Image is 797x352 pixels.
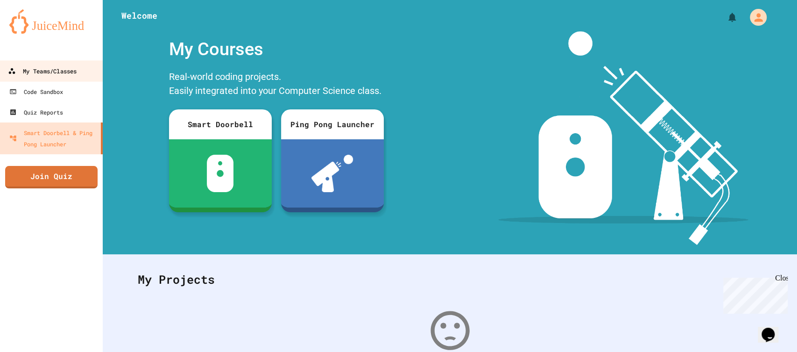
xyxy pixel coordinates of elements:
div: Smart Doorbell & Ping Pong Launcher [9,127,97,150]
div: My Account [740,7,769,28]
div: My Teams/Classes [8,65,77,77]
div: Ping Pong Launcher [281,109,384,139]
div: My Projects [128,261,771,298]
div: Chat with us now!Close [4,4,64,59]
img: ppl-with-ball.png [311,155,353,192]
div: My Notifications [709,9,740,25]
div: Real-world coding projects. Easily integrated into your Computer Science class. [164,67,388,102]
div: Smart Doorbell [169,109,272,139]
img: logo-orange.svg [9,9,93,34]
a: Join Quiz [5,166,98,188]
div: Code Sandbox [9,86,63,97]
iframe: chat widget [758,315,788,343]
img: banner-image-my-projects.png [498,31,748,245]
div: My Courses [164,31,388,67]
iframe: chat widget [719,274,788,314]
div: Quiz Reports [9,107,63,118]
img: sdb-white.svg [207,155,233,192]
